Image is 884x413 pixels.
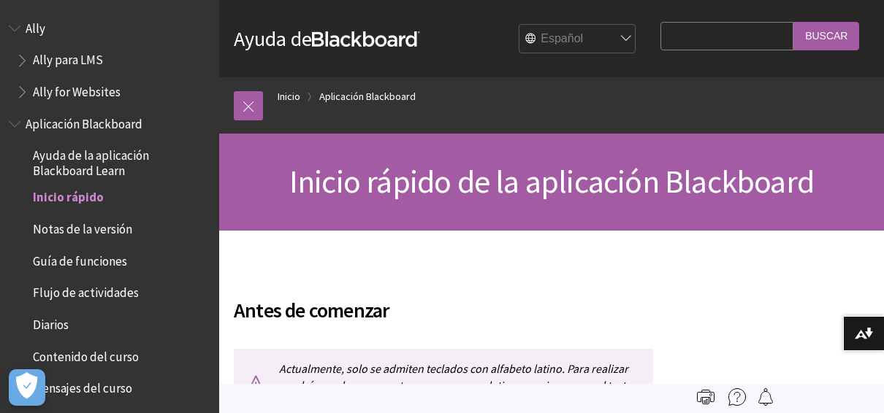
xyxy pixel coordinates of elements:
[697,388,715,406] img: Print
[289,161,814,201] span: Inicio rápido de la aplicación Blackboard
[33,312,69,332] span: Diarios
[9,16,210,104] nav: Book outline for Anthology Ally Help
[278,88,300,106] a: Inicio
[33,281,139,301] span: Flujo de actividades
[234,277,653,325] h2: Antes de comenzar
[9,369,45,406] button: Abrir preferencias
[33,377,132,396] span: Mensajes del curso
[793,22,859,50] input: Buscar
[33,249,127,269] span: Guía de funciones
[33,217,132,236] span: Notas de la versión
[519,25,636,54] select: Site Language Selector
[312,31,420,47] strong: Blackboard
[33,185,104,205] span: Inicio rápido
[33,80,121,99] span: Ally for Websites
[26,16,45,36] span: Ally
[728,388,746,406] img: More help
[319,88,416,106] a: Aplicación Blackboard
[33,144,209,178] span: Ayuda de la aplicación Blackboard Learn
[33,344,139,364] span: Contenido del curso
[757,388,774,406] img: Follow this page
[234,26,420,52] a: Ayuda deBlackboard
[33,48,103,68] span: Ally para LMS
[26,112,142,131] span: Aplicación Blackboard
